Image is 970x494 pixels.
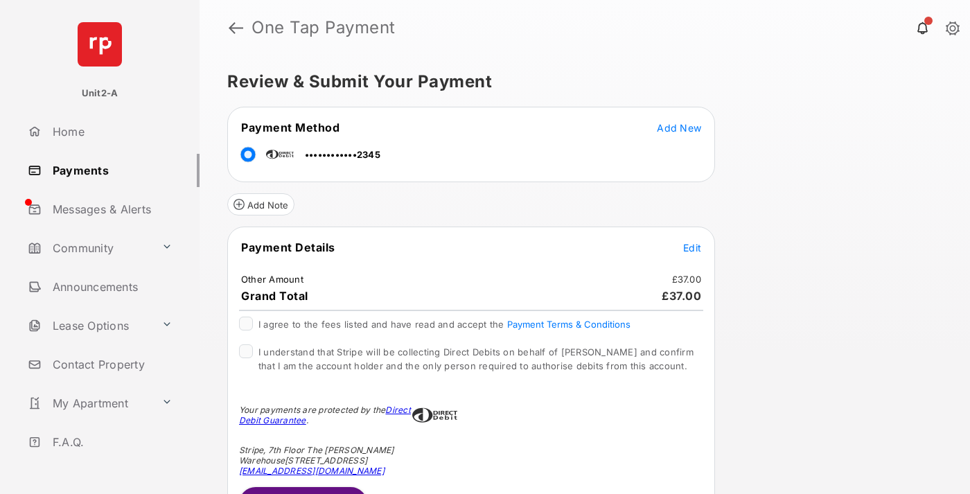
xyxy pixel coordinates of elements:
[239,445,412,476] div: Stripe, 7th Floor The [PERSON_NAME] Warehouse [STREET_ADDRESS]
[22,309,156,342] a: Lease Options
[258,319,630,330] span: I agree to the fees listed and have read and accept the
[657,121,701,134] button: Add New
[305,149,380,160] span: ••••••••••••2345
[240,273,304,285] td: Other Amount
[22,348,200,381] a: Contact Property
[78,22,122,67] img: svg+xml;base64,PHN2ZyB4bWxucz0iaHR0cDovL3d3dy53My5vcmcvMjAwMC9zdmciIHdpZHRoPSI2NCIgaGVpZ2h0PSI2NC...
[227,193,294,215] button: Add Note
[683,242,701,254] span: Edit
[671,273,703,285] td: £37.00
[258,346,694,371] span: I understand that Stripe will be collecting Direct Debits on behalf of [PERSON_NAME] and confirm ...
[22,193,200,226] a: Messages & Alerts
[227,73,931,90] h5: Review & Submit Your Payment
[657,122,701,134] span: Add New
[239,405,411,425] a: Direct Debit Guarantee
[22,270,200,303] a: Announcements
[241,240,335,254] span: Payment Details
[22,231,156,265] a: Community
[22,154,200,187] a: Payments
[252,19,396,36] strong: One Tap Payment
[507,319,630,330] button: I agree to the fees listed and have read and accept the
[239,405,412,425] div: Your payments are protected by the .
[683,240,701,254] button: Edit
[239,466,385,476] a: [EMAIL_ADDRESS][DOMAIN_NAME]
[241,121,339,134] span: Payment Method
[22,387,156,420] a: My Apartment
[22,425,200,459] a: F.A.Q.
[22,115,200,148] a: Home
[662,289,701,303] span: £37.00
[241,289,308,303] span: Grand Total
[82,87,118,100] p: Unit2-A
